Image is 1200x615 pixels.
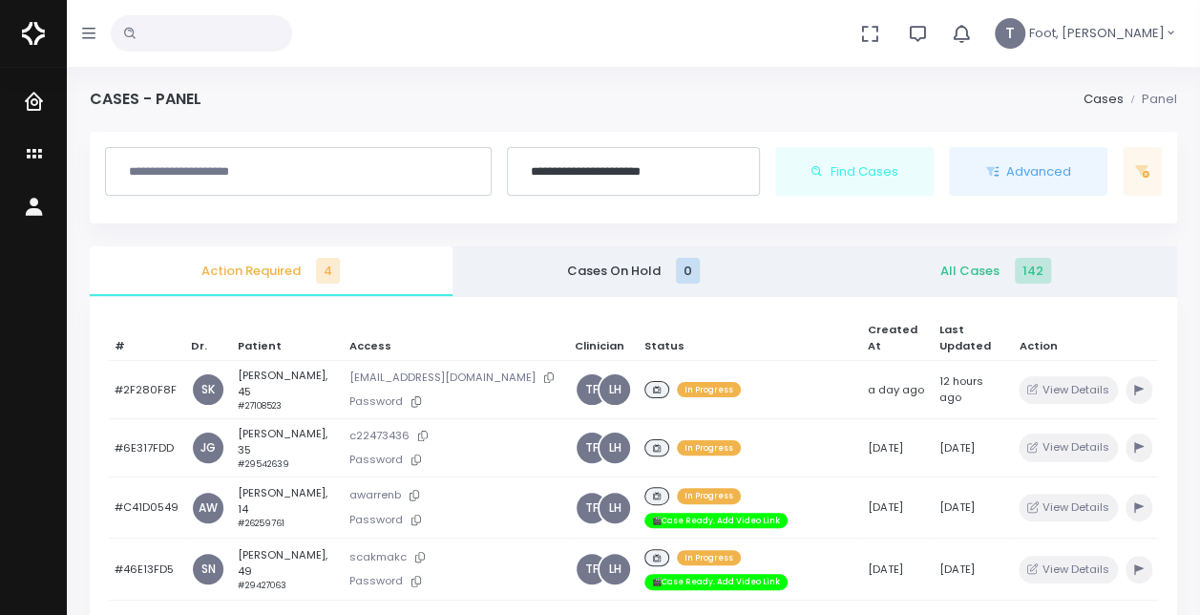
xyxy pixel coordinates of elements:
[676,258,700,284] span: 0
[939,440,975,456] span: [DATE]
[577,374,607,405] a: TF
[949,147,1107,197] button: Advanced
[868,440,903,456] span: [DATE]
[677,382,741,397] span: In Progress
[238,518,284,529] small: #26259761
[109,316,185,361] th: #
[644,574,788,589] span: 🎬Case Ready. Add Video Link
[577,433,607,463] a: TF
[349,510,562,530] p: Password
[344,316,569,361] th: Access
[109,419,185,477] td: #6E317FDD
[830,262,1162,281] span: All Cases
[677,488,741,503] span: In Progress
[22,13,45,53] img: Logo Horizontal
[238,400,282,412] small: #27108523
[193,554,223,584] a: SN
[775,147,934,197] button: Find Cases
[193,433,223,463] a: JG
[1083,90,1123,108] a: Cases
[939,373,983,405] span: 12 hours ago
[349,450,562,470] p: Password
[109,477,185,539] td: #C41D0549
[193,374,223,405] a: SK
[316,258,340,284] span: 4
[600,374,630,405] a: LH
[232,361,344,419] td: [PERSON_NAME], 45
[995,18,1025,49] span: T
[1015,258,1051,284] span: 142
[109,361,185,419] td: #2F280F8F
[939,562,975,577] span: [DATE]
[577,554,607,584] a: TF
[349,392,562,412] p: Password
[349,485,562,505] p: awarrenb
[185,316,232,361] th: Dr.
[90,90,201,108] h4: Cases - Panel
[600,554,630,584] a: LH
[644,513,788,528] span: 🎬Case Ready. Add Video Link
[933,316,1013,361] th: Last Updated
[232,539,344,601] td: [PERSON_NAME], 49
[677,440,741,456] span: In Progress
[349,368,562,388] p: [EMAIL_ADDRESS][DOMAIN_NAME]
[232,477,344,539] td: [PERSON_NAME], 14
[677,550,741,565] span: In Progress
[577,493,607,523] a: TF
[349,547,562,567] p: scakmakc
[1019,376,1117,404] button: View Details
[349,571,562,591] p: Password
[232,419,344,477] td: [PERSON_NAME], 35
[193,493,223,523] a: AW
[105,262,437,281] span: Action Required
[569,316,639,361] th: Clinician
[238,458,289,470] small: #29542639
[868,382,924,397] span: a day ago
[1029,24,1165,43] span: Foot, [PERSON_NAME]
[1013,316,1158,361] th: Action
[939,499,975,515] span: [DATE]
[868,562,903,577] span: [DATE]
[232,316,344,361] th: Patient
[349,426,562,446] p: c22473436
[1019,556,1117,583] button: View Details
[868,499,903,515] span: [DATE]
[238,580,286,591] small: #29427063
[638,316,861,361] th: Status
[1019,494,1117,521] button: View Details
[600,493,630,523] a: LH
[468,262,800,281] span: Cases On Hold
[109,539,185,601] td: #46E13FD5
[600,433,630,463] a: LH
[1019,434,1117,461] button: View Details
[1123,90,1177,109] li: Panel
[862,316,934,361] th: Created At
